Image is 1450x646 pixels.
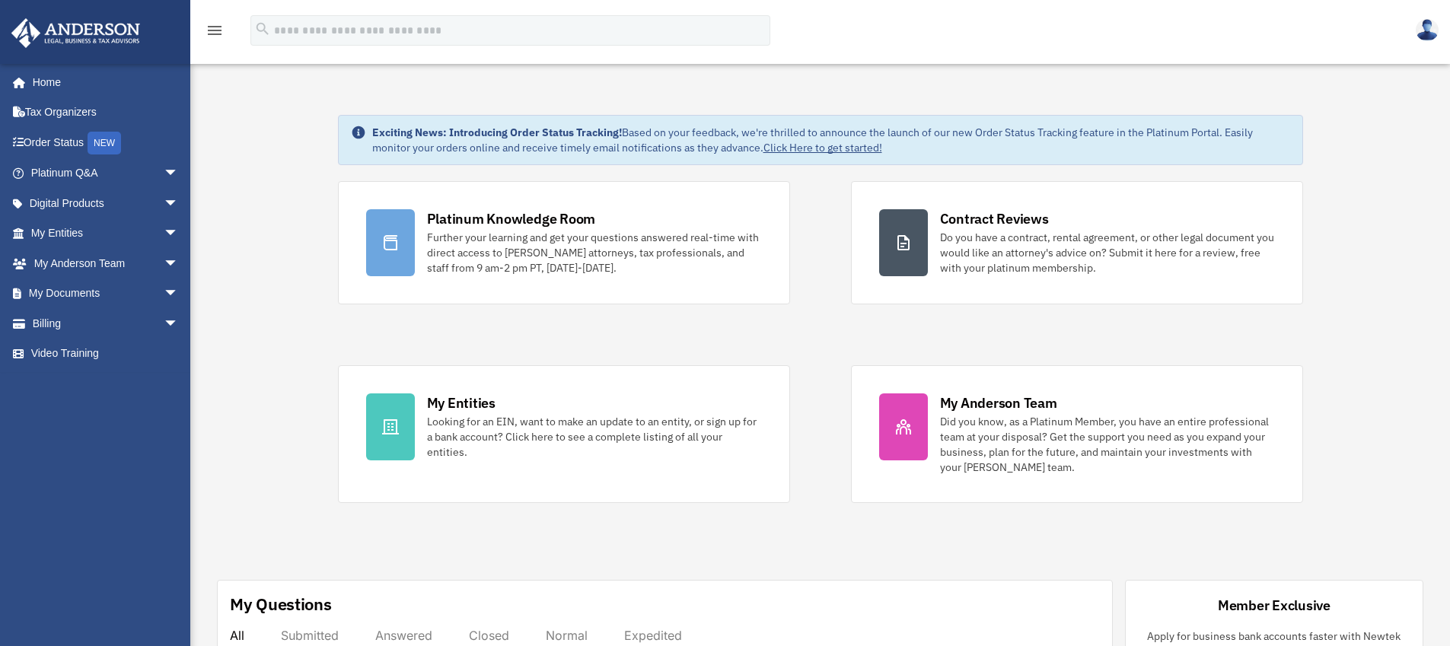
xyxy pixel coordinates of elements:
[88,132,121,154] div: NEW
[11,158,202,189] a: Platinum Q&Aarrow_drop_down
[11,127,202,158] a: Order StatusNEW
[206,21,224,40] i: menu
[230,593,332,616] div: My Questions
[763,141,882,154] a: Click Here to get started!
[7,18,145,48] img: Anderson Advisors Platinum Portal
[851,181,1303,304] a: Contract Reviews Do you have a contract, rental agreement, or other legal document you would like...
[940,414,1275,475] div: Did you know, as a Platinum Member, you have an entire professional team at your disposal? Get th...
[164,218,194,250] span: arrow_drop_down
[164,248,194,279] span: arrow_drop_down
[281,628,339,643] div: Submitted
[469,628,509,643] div: Closed
[11,188,202,218] a: Digital Productsarrow_drop_down
[11,97,202,128] a: Tax Organizers
[546,628,588,643] div: Normal
[164,308,194,339] span: arrow_drop_down
[11,339,202,369] a: Video Training
[427,414,762,460] div: Looking for an EIN, want to make an update to an entity, or sign up for a bank account? Click her...
[624,628,682,643] div: Expedited
[164,188,194,219] span: arrow_drop_down
[338,181,790,304] a: Platinum Knowledge Room Further your learning and get your questions answered real-time with dire...
[851,365,1303,503] a: My Anderson Team Did you know, as a Platinum Member, you have an entire professional team at your...
[1416,19,1439,41] img: User Pic
[11,218,202,249] a: My Entitiesarrow_drop_down
[11,308,202,339] a: Billingarrow_drop_down
[11,248,202,278] a: My Anderson Teamarrow_drop_down
[372,125,1290,155] div: Based on your feedback, we're thrilled to announce the launch of our new Order Status Tracking fe...
[940,209,1049,228] div: Contract Reviews
[375,628,432,643] div: Answered
[427,209,596,228] div: Platinum Knowledge Room
[1218,596,1330,615] div: Member Exclusive
[11,67,194,97] a: Home
[372,126,622,139] strong: Exciting News: Introducing Order Status Tracking!
[230,628,244,643] div: All
[338,365,790,503] a: My Entities Looking for an EIN, want to make an update to an entity, or sign up for a bank accoun...
[940,230,1275,275] div: Do you have a contract, rental agreement, or other legal document you would like an attorney's ad...
[164,158,194,189] span: arrow_drop_down
[254,21,271,37] i: search
[164,278,194,310] span: arrow_drop_down
[11,278,202,309] a: My Documentsarrow_drop_down
[427,230,762,275] div: Further your learning and get your questions answered real-time with direct access to [PERSON_NAM...
[206,27,224,40] a: menu
[940,393,1057,412] div: My Anderson Team
[427,393,496,412] div: My Entities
